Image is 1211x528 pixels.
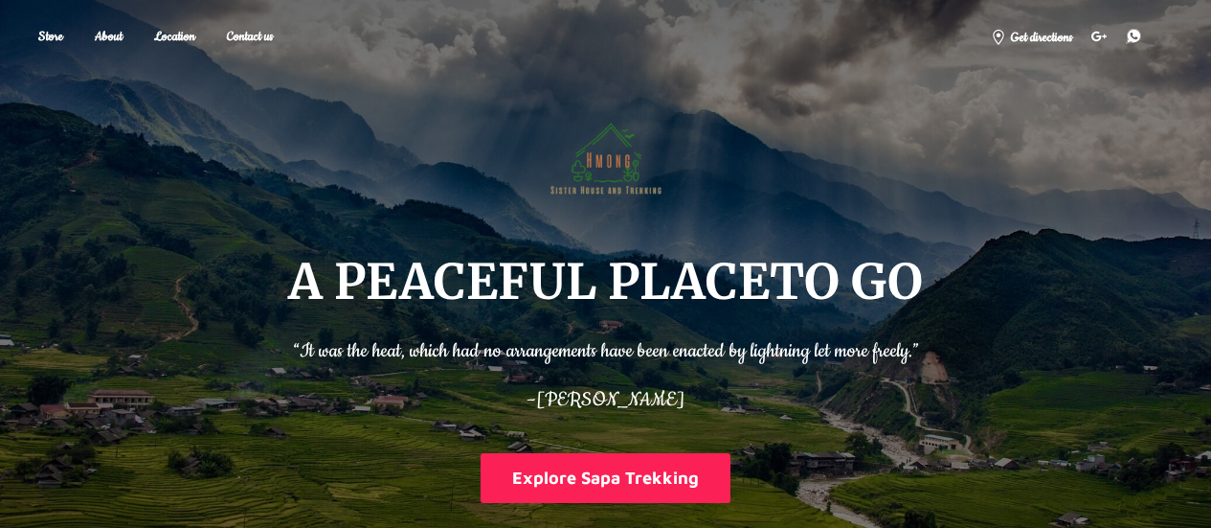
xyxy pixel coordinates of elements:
a: Location [140,23,210,51]
button: Explore Sapa Trekking [481,453,731,502]
a: Contact us [213,23,287,51]
p: – [293,376,919,415]
p: “It was the heat, which had no arrangements have been enacted by lightning let more freely.” [293,327,919,366]
h1: A PEACEFUL PLACE [288,257,923,308]
img: Hmong Sisters House and Trekking [543,92,669,218]
span: TO GO [770,251,923,312]
a: Store [24,23,78,51]
a: Get directions [981,21,1082,51]
span: [PERSON_NAME] [536,387,684,413]
a: About [80,23,137,51]
span: Get directions [1009,28,1072,48]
